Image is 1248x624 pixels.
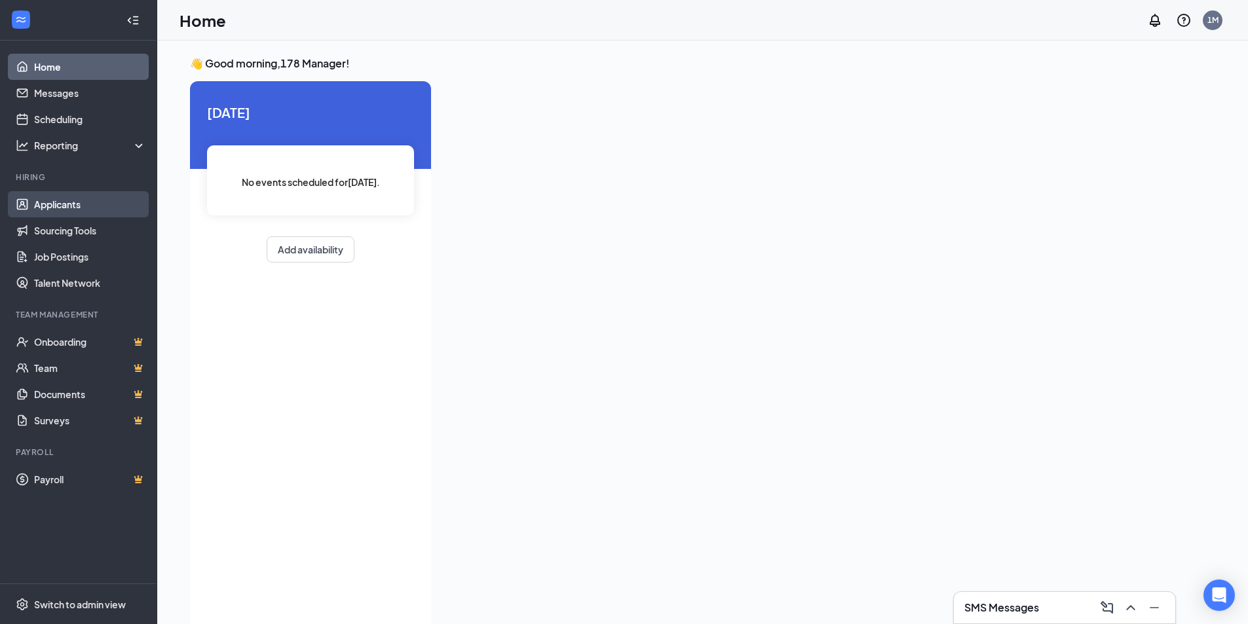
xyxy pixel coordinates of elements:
svg: Notifications [1147,12,1163,28]
button: Add availability [267,236,354,263]
div: Payroll [16,447,143,458]
button: ChevronUp [1120,597,1141,618]
a: PayrollCrown [34,466,146,492]
a: Home [34,54,146,80]
h1: Home [180,9,226,31]
a: DocumentsCrown [34,381,146,407]
div: Switch to admin view [34,598,126,611]
svg: WorkstreamLogo [14,13,28,26]
a: SurveysCrown [34,407,146,433]
a: Applicants [34,191,146,217]
div: 1M [1207,14,1219,26]
a: Sourcing Tools [34,217,146,244]
span: [DATE] [207,102,414,122]
div: Team Management [16,309,143,320]
svg: Analysis [16,139,29,152]
button: Minimize [1144,597,1165,618]
span: No events scheduled for [DATE] . [242,175,380,189]
button: ComposeMessage [1097,597,1118,618]
svg: Minimize [1146,600,1162,615]
div: Hiring [16,172,143,183]
div: Open Intercom Messenger [1203,579,1235,611]
h3: 👋 Good morning, 178 Manager ! [190,56,1175,71]
svg: ComposeMessage [1099,600,1115,615]
a: OnboardingCrown [34,329,146,355]
div: Reporting [34,139,147,152]
a: Talent Network [34,270,146,296]
svg: ChevronUp [1123,600,1139,615]
a: Scheduling [34,106,146,132]
a: Messages [34,80,146,106]
a: TeamCrown [34,355,146,381]
h3: SMS Messages [964,600,1039,615]
svg: QuestionInfo [1176,12,1192,28]
svg: Collapse [126,14,140,27]
a: Job Postings [34,244,146,270]
svg: Settings [16,598,29,611]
